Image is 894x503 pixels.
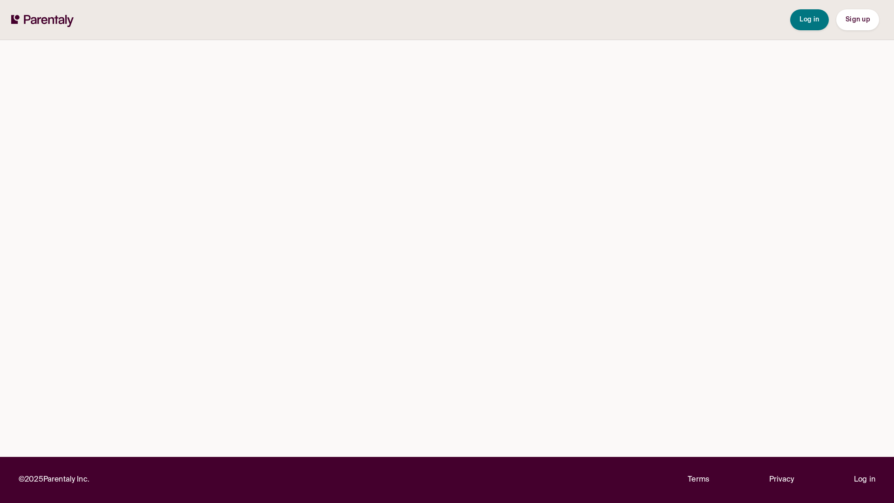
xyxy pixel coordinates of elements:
button: Sign up [836,9,879,30]
a: Privacy [769,474,794,486]
span: Sign up [846,16,870,23]
a: Log in [854,474,875,486]
span: Log in [799,16,819,23]
button: Log in [790,9,829,30]
a: Terms [688,474,709,486]
p: © 2025 Parentaly Inc. [19,474,89,486]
